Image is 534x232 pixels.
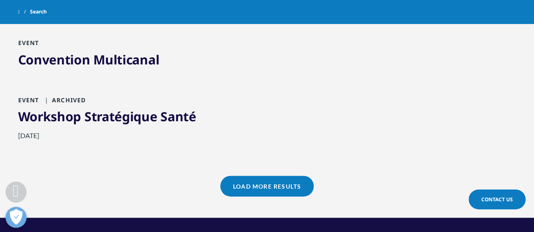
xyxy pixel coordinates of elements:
span: Event [18,96,39,104]
span: Event [18,39,39,47]
div: [DATE] [18,129,516,146]
a: Convention Multicanal [18,51,160,68]
span: Contact Us [481,196,513,203]
a: Load More Results [220,176,314,197]
button: Open Preferences [5,207,27,228]
a: Contact Us [469,189,526,209]
span: Search [30,4,47,19]
span: Archived [41,96,86,104]
a: Workshop Stratégique Santé [18,108,196,125]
